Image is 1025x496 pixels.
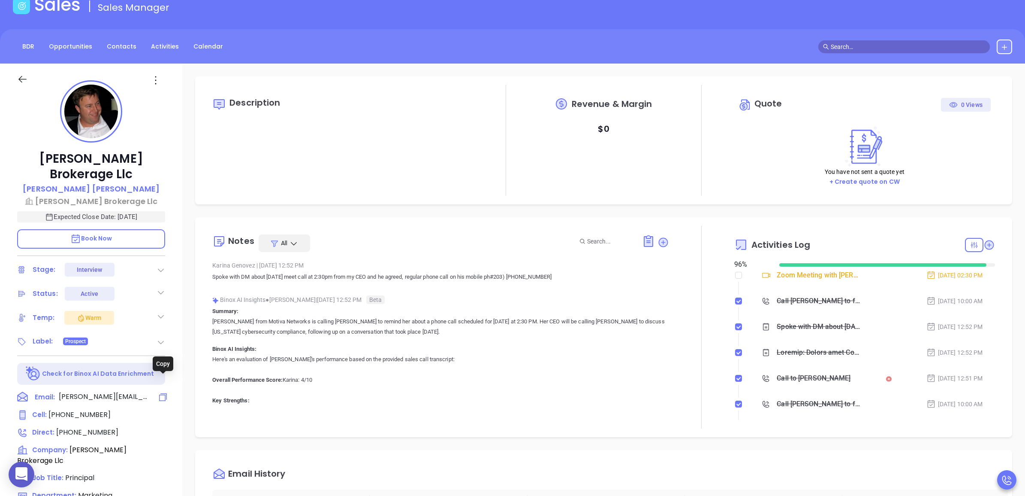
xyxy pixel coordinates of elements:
span: Prospect [65,337,86,346]
span: Job Title: [32,473,63,482]
p: Check for Binox AI Data Enrichment [42,369,154,378]
p: $ 0 [598,121,609,137]
span: Quote [754,97,782,110]
span: Sales Manager [98,1,169,14]
span: Activities Log [751,240,810,249]
div: Status: [33,287,58,300]
span: Beta [366,295,385,304]
b: Overall Performance Score: [212,377,283,383]
img: profile-user [64,85,118,138]
span: Cell : [32,410,47,419]
span: Revenue & Margin [572,100,652,108]
img: svg%3e [212,297,219,304]
b: Key Strengths: [212,397,249,404]
p: [PERSON_NAME] Brokerage Llc [17,151,165,182]
a: Calendar [188,40,228,54]
div: Loremip: Dolors amet Consec Adipisci el seddoei Tempo in utlabo etd magna a enima mini veniamqui ... [777,346,860,359]
span: Book Now [70,234,112,243]
a: Contacts [102,40,142,54]
div: 0 Views [949,98,983,112]
a: Activities [146,40,184,54]
div: Notes [228,237,254,245]
div: [DATE] 10:00 AM [926,296,983,306]
div: Karina Genovez [DATE] 12:52 PM [212,259,669,272]
div: Temp: [33,311,55,324]
img: Ai-Enrich-DaqCidB-.svg [26,366,41,381]
div: [DATE] 02:30 PM [926,271,983,280]
div: Call [PERSON_NAME] to follow up [777,398,860,411]
div: Call to [PERSON_NAME] [777,372,850,385]
p: [PERSON_NAME] [PERSON_NAME] [23,183,160,195]
div: [DATE] 12:51 PM [926,374,983,383]
span: [PERSON_NAME][EMAIL_ADDRESS][DOMAIN_NAME] [59,392,149,402]
div: Call [PERSON_NAME] to follow up [777,295,860,307]
input: Search... [587,237,633,246]
span: Description [229,97,280,109]
a: [PERSON_NAME] Brokerage Llc [17,195,165,207]
a: Opportunities [44,40,97,54]
a: + Create quote on CW [829,177,900,186]
div: Zoom Meeting with [PERSON_NAME] [777,269,860,282]
span: Direct : [32,428,54,437]
b: Summary: [212,308,238,314]
img: Circle dollar [739,98,752,112]
div: Stage: [33,263,56,276]
p: Expected Close Date: [DATE] [17,211,165,222]
a: [PERSON_NAME] [PERSON_NAME] [23,183,160,195]
p: Spoke with DM about [DATE] meet call at 2:30pm from my CEO and he agreed, regular phone call on h... [212,272,669,282]
div: 96 % [734,259,769,270]
span: [PHONE_NUMBER] [48,410,111,420]
div: Binox AI Insights [PERSON_NAME] | [DATE] 12:52 PM [212,293,669,306]
input: Search… [831,42,985,52]
span: search [823,44,829,50]
button: + Create quote on CW [827,177,902,187]
span: | [256,262,258,269]
p: [PERSON_NAME] from Motiva Networks is calling [PERSON_NAME] to remind her about a phone call sche... [212,316,669,337]
div: [DATE] 12:52 PM [926,348,983,357]
p: You have not sent a quote yet [825,167,904,176]
a: BDR [17,40,39,54]
div: [DATE] 12:52 PM [926,322,983,332]
span: ● [265,296,269,303]
span: Company: [32,445,68,454]
span: Email: [35,392,55,403]
div: Email History [228,469,285,481]
span: [PHONE_NUMBER] [56,427,118,437]
div: Warm [77,313,101,323]
div: [DATE] 10:00 AM [926,399,983,409]
div: Spoke with DM about [DATE] meet call at 2:30pm from my CEO and he agreed, regular phone call on h... [777,320,860,333]
span: Principal [65,473,94,483]
div: Label: [33,335,53,348]
div: Copy [153,356,173,371]
img: Create on CWSell [841,126,888,167]
div: Interview [77,263,102,277]
b: Binox AI Insights: [212,346,256,352]
span: All [281,239,287,247]
div: Active [81,287,98,301]
span: [PERSON_NAME] Brokerage Llc [17,445,127,466]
